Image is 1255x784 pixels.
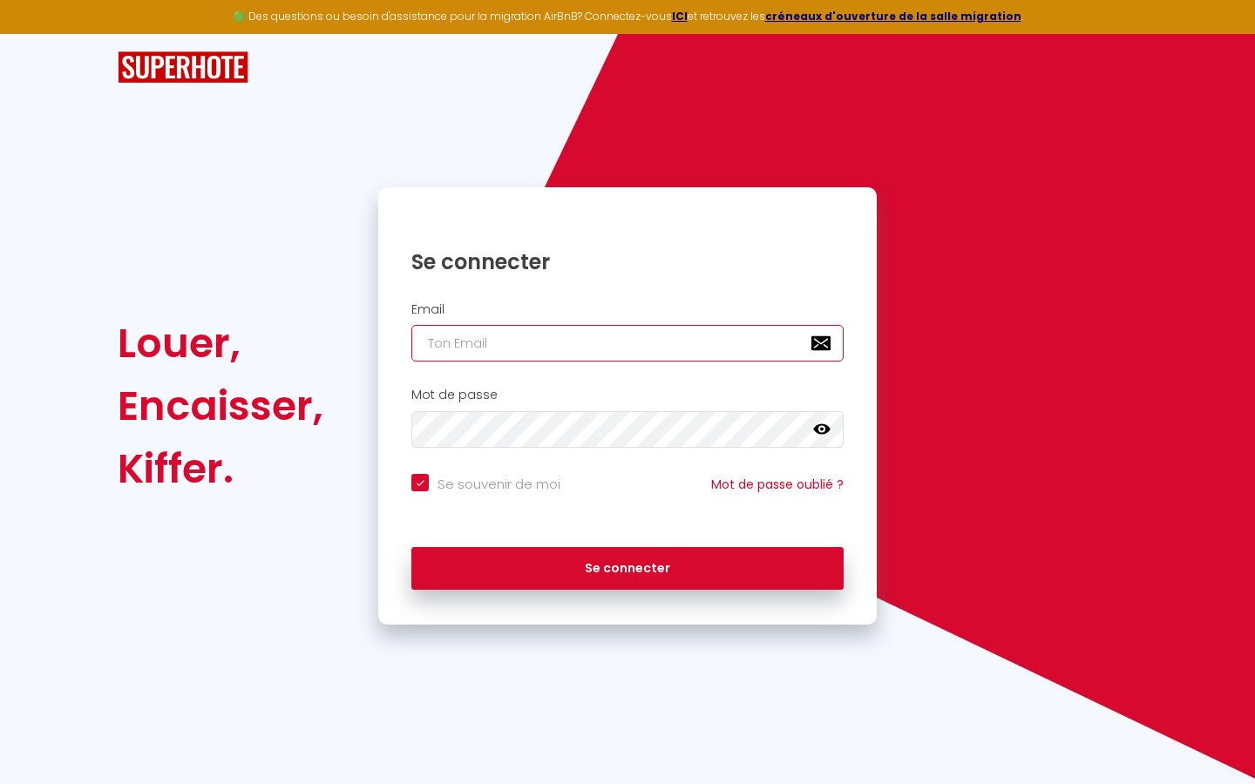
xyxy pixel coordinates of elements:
[411,248,844,275] h1: Se connecter
[411,547,844,591] button: Se connecter
[765,9,1021,24] a: créneaux d'ouverture de la salle migration
[672,9,688,24] a: ICI
[411,325,844,362] input: Ton Email
[411,302,844,317] h2: Email
[411,388,844,402] h2: Mot de passe
[14,7,66,59] button: Ouvrir le widget de chat LiveChat
[118,375,323,437] div: Encaisser,
[118,312,323,375] div: Louer,
[711,476,844,493] a: Mot de passe oublié ?
[118,437,323,500] div: Kiffer.
[118,51,248,84] img: SuperHote logo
